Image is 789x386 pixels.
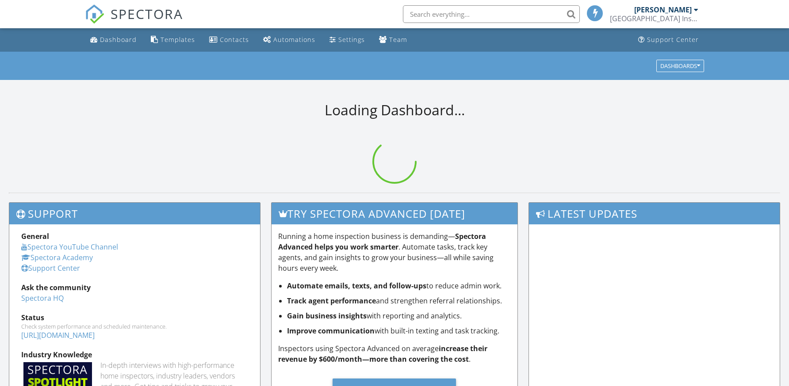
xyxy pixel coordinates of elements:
a: Support Center [21,263,80,273]
div: Contacts [220,35,249,44]
li: to reduce admin work. [287,280,510,291]
p: Running a home inspection business is demanding— . Automate tasks, track key agents, and gain ins... [278,231,510,273]
li: with reporting and analytics. [287,310,510,321]
p: Inspectors using Spectora Advanced on average . [278,343,510,364]
div: 5th Avenue Building Inspections, Inc. [610,14,698,23]
div: Team [389,35,407,44]
strong: Gain business insights [287,311,367,321]
div: Check system performance and scheduled maintenance. [21,323,248,330]
div: Automations [273,35,315,44]
a: Templates [147,32,199,48]
div: Status [21,312,248,323]
input: Search everything... [403,5,580,23]
div: Support Center [647,35,699,44]
a: Spectora YouTube Channel [21,242,118,252]
a: Team [375,32,411,48]
div: Dashboard [100,35,137,44]
span: SPECTORA [111,4,183,23]
a: Automations (Basic) [260,32,319,48]
div: Dashboards [660,63,700,69]
a: Dashboard [87,32,140,48]
a: Spectora Academy [21,253,93,262]
strong: Track agent performance [287,296,376,306]
div: [PERSON_NAME] [634,5,692,14]
a: SPECTORA [85,12,183,30]
a: Spectora HQ [21,293,64,303]
button: Dashboards [656,60,704,72]
div: Settings [338,35,365,44]
a: Support Center [635,32,702,48]
li: and strengthen referral relationships. [287,295,510,306]
div: Templates [161,35,195,44]
img: The Best Home Inspection Software - Spectora [85,4,104,24]
li: with built-in texting and task tracking. [287,325,510,336]
h3: Support [9,203,260,224]
div: Ask the community [21,282,248,293]
strong: General [21,231,49,241]
strong: increase their revenue by $600/month—more than covering the cost [278,344,487,364]
strong: Improve communication [287,326,375,336]
a: Contacts [206,32,253,48]
strong: Automate emails, texts, and follow-ups [287,281,426,291]
a: Settings [326,32,368,48]
div: Industry Knowledge [21,349,248,360]
strong: Spectora Advanced helps you work smarter [278,231,486,252]
a: [URL][DOMAIN_NAME] [21,330,95,340]
h3: Latest Updates [529,203,780,224]
h3: Try spectora advanced [DATE] [272,203,517,224]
